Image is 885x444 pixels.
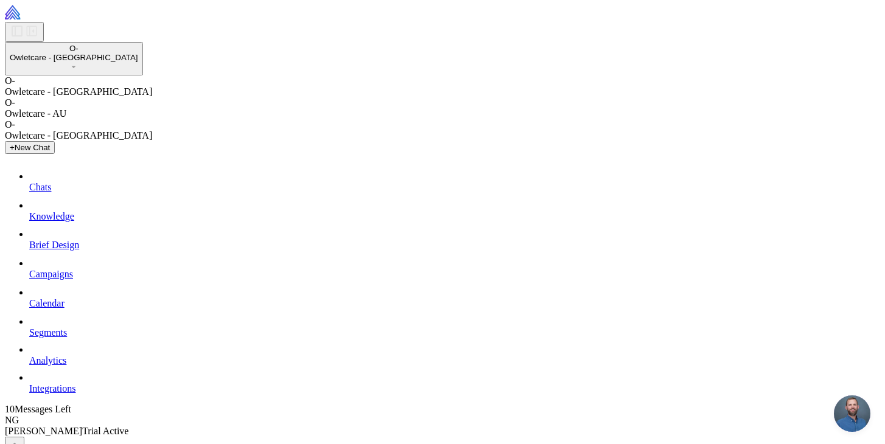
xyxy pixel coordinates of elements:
[10,143,15,152] span: +
[29,269,73,279] span: Campaigns
[15,404,71,414] span: Messages Left
[5,86,152,97] span: Owletcare - [GEOGRAPHIC_DATA]
[29,355,66,366] span: Analytics
[82,426,128,436] span: Trial Active
[5,426,82,436] span: [PERSON_NAME]
[5,5,94,19] img: Raleon Logo
[29,298,65,308] span: Calendar
[5,108,66,119] span: Owletcare - AU
[834,395,870,432] a: Open chat
[5,42,143,75] button: O-Owletcare - [GEOGRAPHIC_DATA]
[5,130,152,140] span: Owletcare - [GEOGRAPHIC_DATA]
[15,143,51,152] span: New Chat
[10,53,138,62] span: Owletcare - [GEOGRAPHIC_DATA]
[5,141,55,154] button: +New Chat
[29,182,51,192] span: Chats
[10,44,138,53] div: O-
[29,240,79,250] span: Brief Design
[29,383,75,394] span: Integrations
[29,327,67,338] span: Segments
[5,404,15,414] span: 10
[29,211,74,221] span: Knowledge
